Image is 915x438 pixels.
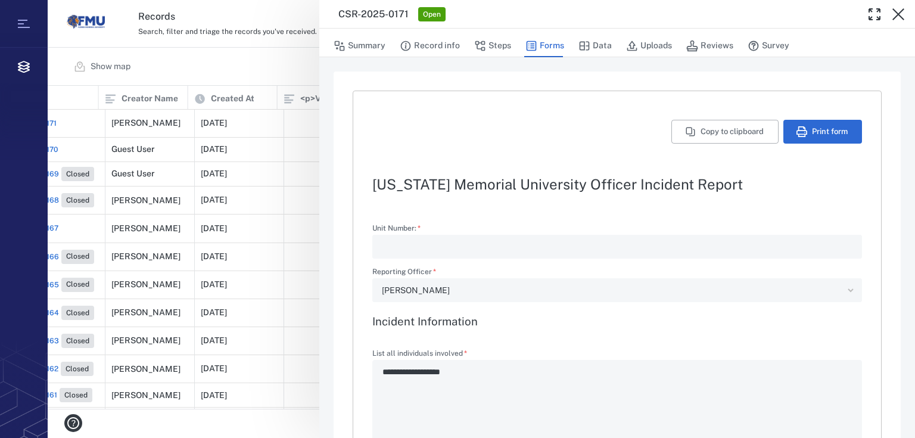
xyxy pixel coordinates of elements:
h2: [US_STATE] Memorial University Officer Incident Report [372,177,862,191]
button: Record info [400,35,460,57]
div: Unit Number: [372,235,862,259]
button: Print form [783,120,862,144]
label: List all individuals involved [372,350,862,360]
h3: Incident Information [372,314,862,328]
button: Close [886,2,910,26]
button: Forms [525,35,564,57]
button: Data [578,35,612,57]
h3: CSR-2025-0171 [338,7,409,21]
button: Steps [474,35,511,57]
button: Uploads [626,35,672,57]
button: Reviews [686,35,733,57]
button: Copy to clipboard [671,120,779,144]
div: [PERSON_NAME] [382,284,843,297]
span: Open [421,10,443,20]
label: Reporting Officer [372,268,862,278]
span: Help [27,8,51,19]
label: Unit Number: [372,225,862,235]
button: Toggle Fullscreen [863,2,886,26]
button: Summary [334,35,385,57]
button: Survey [748,35,789,57]
div: Reporting Officer [372,278,862,302]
